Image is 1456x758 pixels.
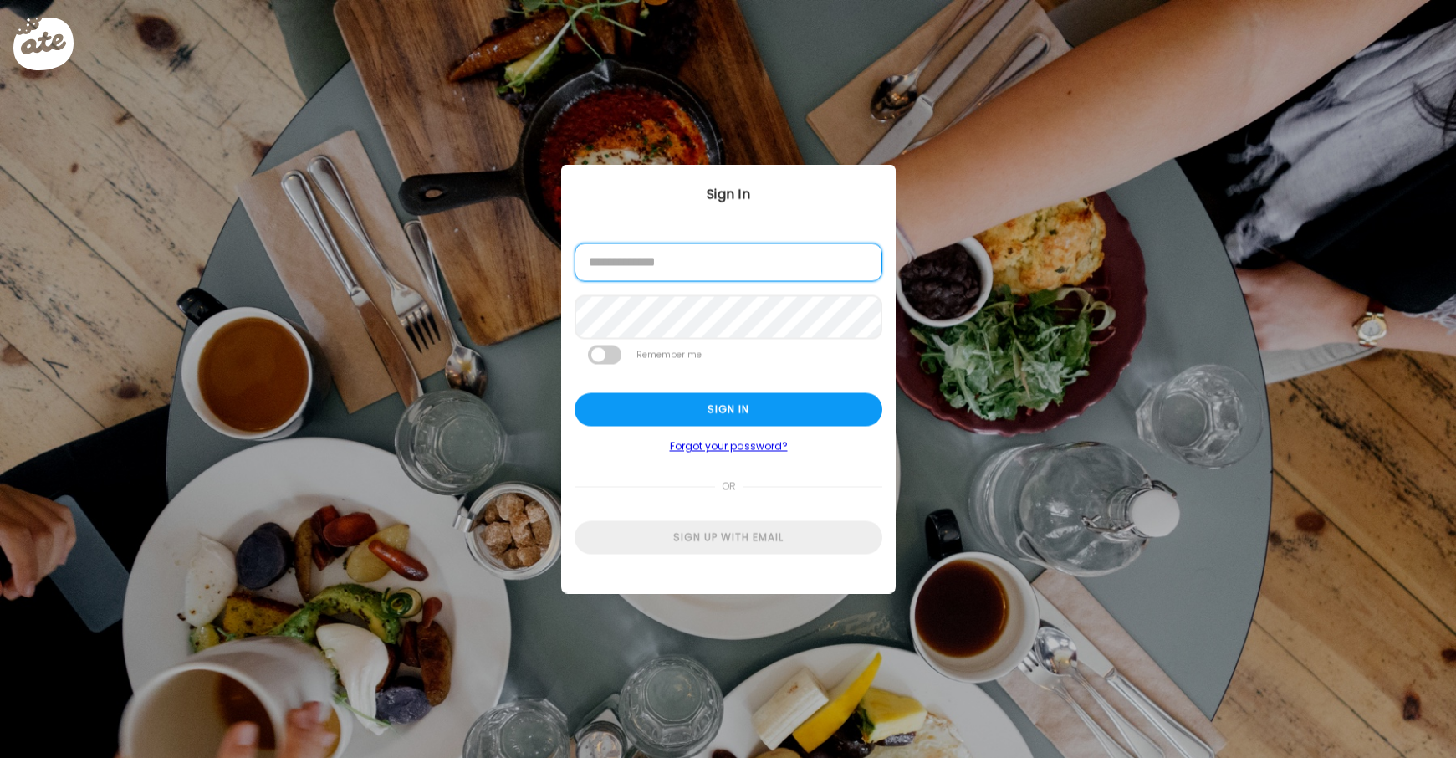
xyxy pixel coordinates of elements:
div: Sign In [561,185,896,205]
div: Sign in [575,393,882,427]
a: Forgot your password? [575,440,882,453]
span: or [714,470,742,504]
div: Sign up with email [575,521,882,555]
label: Remember me [635,346,703,365]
